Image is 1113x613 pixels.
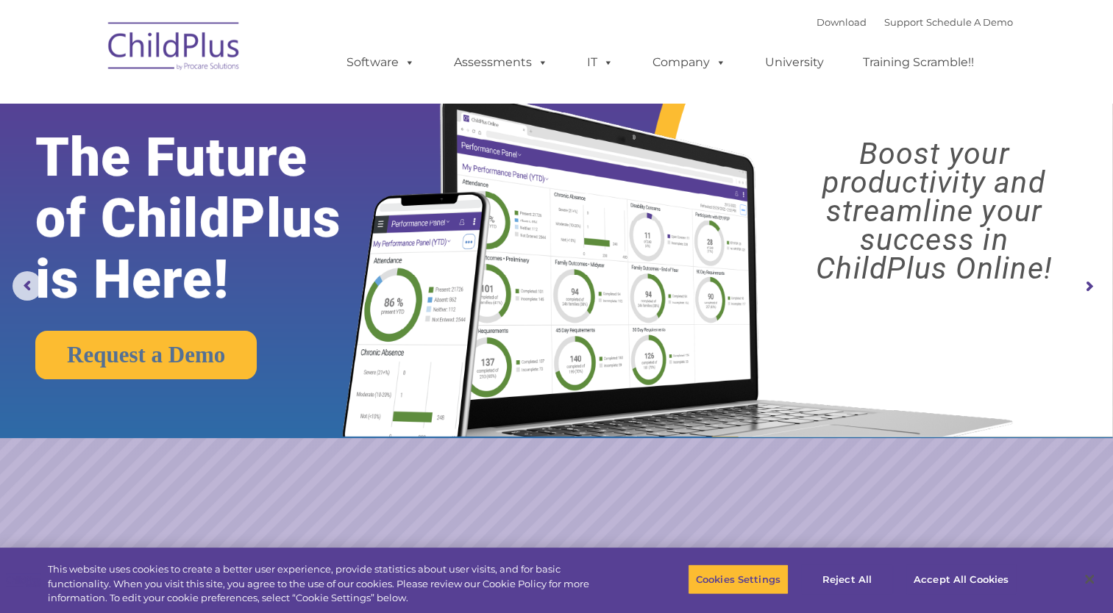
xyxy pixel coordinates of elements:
rs-layer: Boost your productivity and streamline your success in ChildPlus Online! [769,140,1099,283]
button: Cookies Settings [688,564,789,595]
a: Support [884,16,923,28]
a: Schedule A Demo [926,16,1013,28]
a: Request a Demo [35,331,257,379]
a: Training Scramble!! [848,48,989,77]
button: Close [1073,563,1106,595]
a: Assessments [439,48,563,77]
rs-layer: The Future of ChildPlus is Here! [35,127,391,310]
span: Phone number [205,157,267,168]
button: Accept All Cookies [906,564,1017,595]
a: Download [817,16,867,28]
button: Reject All [801,564,893,595]
a: IT [572,48,628,77]
span: Last name [205,97,249,108]
div: This website uses cookies to create a better user experience, provide statistics about user visit... [48,562,612,606]
a: Company [638,48,741,77]
a: Software [332,48,430,77]
a: University [750,48,839,77]
img: ChildPlus by Procare Solutions [101,12,248,85]
font: | [817,16,1013,28]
